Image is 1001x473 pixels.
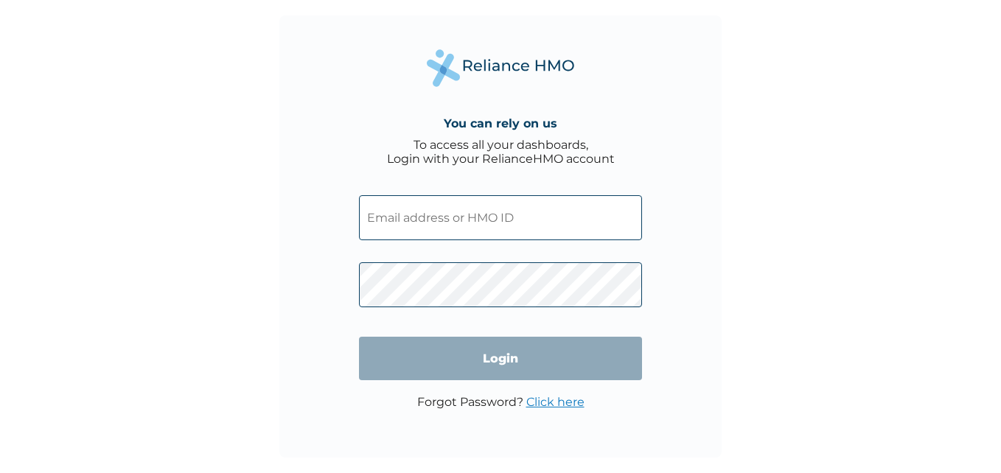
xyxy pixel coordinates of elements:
a: Click here [526,395,585,409]
img: Reliance Health's Logo [427,49,574,87]
p: Forgot Password? [417,395,585,409]
input: Email address or HMO ID [359,195,642,240]
div: To access all your dashboards, Login with your RelianceHMO account [387,138,615,166]
h4: You can rely on us [444,116,557,130]
input: Login [359,337,642,380]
